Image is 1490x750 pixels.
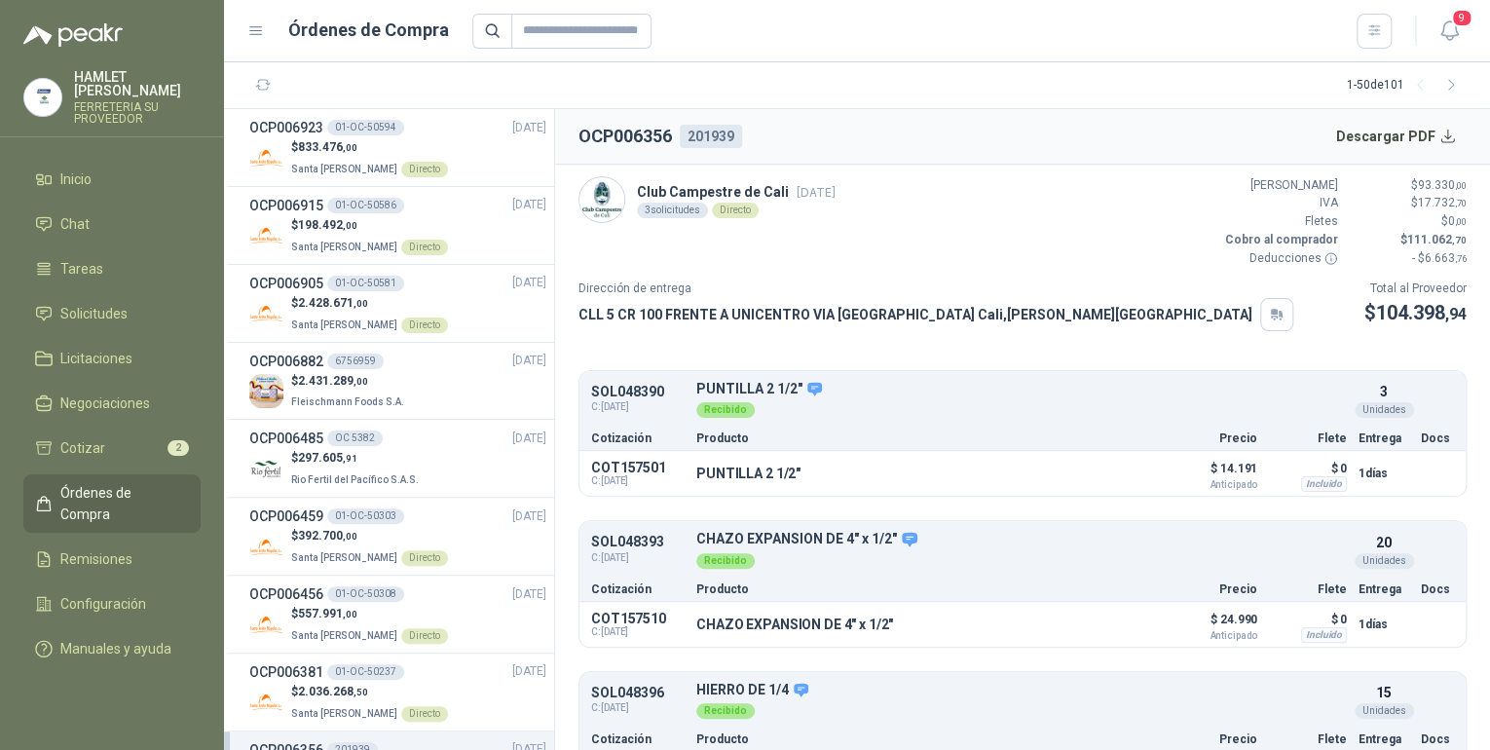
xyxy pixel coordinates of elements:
[1359,432,1409,444] p: Entrega
[60,437,105,459] span: Cotizar
[291,164,397,174] span: Santa [PERSON_NAME]
[60,169,92,190] span: Inicio
[249,506,546,567] a: OCP00645901-OC-50303[DATE] Company Logo$392.700,00Santa [PERSON_NAME]Directo
[1451,9,1472,27] span: 9
[591,550,685,566] span: C: [DATE]
[343,142,357,153] span: ,00
[354,687,368,697] span: ,50
[680,125,742,148] div: 201939
[591,733,685,745] p: Cotización
[291,552,397,563] span: Santa [PERSON_NAME]
[249,686,283,720] img: Company Logo
[696,466,801,481] p: PUNTILLA 2 1/2"
[23,430,201,467] a: Cotizar2
[249,661,546,723] a: OCP00638101-OC-50237[DATE] Company Logo$2.036.268,50Santa [PERSON_NAME]Directo
[1355,553,1414,569] div: Unidades
[712,203,759,218] div: Directo
[23,295,201,332] a: Solicitudes
[327,508,404,524] div: 01-OC-50303
[1221,212,1338,231] p: Fletes
[74,101,201,125] p: FERRETERIA SU PROVEEDOR
[1455,253,1467,264] span: ,76
[1269,583,1347,595] p: Flete
[60,393,150,414] span: Negociaciones
[1221,231,1338,249] p: Cobro al comprador
[249,583,323,605] h3: OCP006456
[1350,249,1467,268] p: - $
[23,630,201,667] a: Manuales y ayuda
[249,428,546,489] a: OCP006485OC 5382[DATE] Company Logo$297.605,91Rio Fertil del Pacífico S.A.S.
[1376,682,1392,703] p: 15
[1269,733,1347,745] p: Flete
[1425,251,1467,265] span: 6.663
[1407,233,1467,246] span: 111.062
[401,162,448,177] div: Directo
[249,661,323,683] h3: OCP006381
[591,385,685,399] p: SOL048390
[288,17,449,44] h1: Órdenes de Compra
[291,605,448,623] p: $
[591,460,685,475] p: COT157501
[343,453,357,464] span: ,91
[1355,703,1414,719] div: Unidades
[578,280,1293,298] p: Dirección de entrega
[591,686,685,700] p: SOL048396
[1160,432,1257,444] p: Precio
[60,213,90,235] span: Chat
[637,203,708,218] div: 3 solicitudes
[249,374,283,408] img: Company Logo
[291,527,448,545] p: $
[298,685,368,698] span: 2.036.268
[291,138,448,157] p: $
[579,177,624,222] img: Company Logo
[291,449,423,468] p: $
[23,161,201,198] a: Inicio
[327,198,404,213] div: 01-OC-50586
[327,431,383,446] div: OC 5382
[1160,631,1257,641] span: Anticipado
[591,475,685,487] span: C: [DATE]
[1347,70,1467,101] div: 1 - 50 de 101
[1301,627,1347,643] div: Incluido
[591,535,685,549] p: SOL048393
[249,452,283,486] img: Company Logo
[249,506,323,527] h3: OCP006459
[291,294,448,313] p: $
[696,583,1148,595] p: Producto
[60,348,132,369] span: Licitaciones
[1269,608,1347,631] p: $ 0
[291,319,397,330] span: Santa [PERSON_NAME]
[327,276,404,291] div: 01-OC-50581
[1359,733,1409,745] p: Entrega
[249,117,546,178] a: OCP00692301-OC-50594[DATE] Company Logo$833.476,00Santa [PERSON_NAME]Directo
[298,607,357,620] span: 557.991
[696,617,893,632] p: CHAZO EXPANSION DE 4" x 1/2"
[60,638,171,659] span: Manuales y ayuda
[291,372,408,391] p: $
[1301,476,1347,492] div: Incluido
[1221,249,1338,268] p: Deducciones
[1221,176,1338,195] p: [PERSON_NAME]
[512,196,546,214] span: [DATE]
[249,351,546,412] a: OCP0068826756959[DATE] Company Logo$2.431.289,00Fleischmann Foods S.A.
[401,628,448,644] div: Directo
[1452,235,1467,245] span: ,70
[291,242,397,252] span: Santa [PERSON_NAME]
[578,304,1252,325] p: CLL 5 CR 100 FRENTE A UNICENTRO VIA [GEOGRAPHIC_DATA] Cali , [PERSON_NAME][GEOGRAPHIC_DATA]
[60,303,128,324] span: Solicitudes
[249,583,546,645] a: OCP00645601-OC-50308[DATE] Company Logo$557.991,00Santa [PERSON_NAME]Directo
[1380,381,1388,402] p: 3
[696,703,755,719] div: Recibido
[74,70,201,97] p: HAMLET [PERSON_NAME]
[591,626,685,638] span: C: [DATE]
[249,219,283,253] img: Company Logo
[512,662,546,681] span: [DATE]
[1359,462,1409,485] p: 1 días
[591,432,685,444] p: Cotización
[1445,305,1467,323] span: ,94
[1160,583,1257,595] p: Precio
[637,181,836,203] p: Club Campestre de Cali
[60,593,146,615] span: Configuración
[696,432,1148,444] p: Producto
[60,482,182,525] span: Órdenes de Compra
